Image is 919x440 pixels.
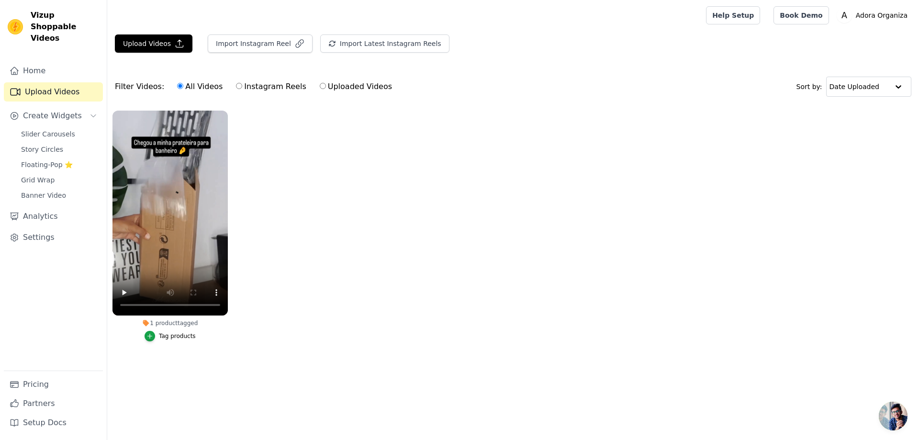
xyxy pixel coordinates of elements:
[208,34,313,53] button: Import Instagram Reel
[177,80,223,93] label: All Videos
[320,34,449,53] button: Import Latest Instagram Reels
[23,110,82,122] span: Create Widgets
[21,191,66,200] span: Banner Video
[4,207,103,226] a: Analytics
[235,80,306,93] label: Instagram Reels
[112,319,228,327] div: 1 product tagged
[4,82,103,102] a: Upload Videos
[319,80,392,93] label: Uploaded Videos
[15,173,103,187] a: Grid Wrap
[4,228,103,247] a: Settings
[796,77,912,97] div: Sort by:
[4,61,103,80] a: Home
[115,76,397,98] div: Filter Videos:
[4,375,103,394] a: Pricing
[706,6,760,24] a: Help Setup
[21,129,75,139] span: Slider Carousels
[4,394,103,413] a: Partners
[4,106,103,125] button: Create Widgets
[115,34,192,53] button: Upload Videos
[15,143,103,156] a: Story Circles
[21,145,63,154] span: Story Circles
[841,11,847,20] text: A
[21,175,55,185] span: Grid Wrap
[773,6,829,24] a: Book Demo
[21,160,73,169] span: Floating-Pop ⭐
[159,332,196,340] div: Tag products
[236,83,242,89] input: Instagram Reels
[4,413,103,432] a: Setup Docs
[31,10,99,44] span: Vizup Shoppable Videos
[320,83,326,89] input: Uploaded Videos
[15,158,103,171] a: Floating-Pop ⭐
[852,7,911,24] p: Adora Organiza
[177,83,183,89] input: All Videos
[145,331,196,341] button: Tag products
[879,402,908,430] a: Open chat
[837,7,911,24] button: A Adora Organiza
[15,127,103,141] a: Slider Carousels
[15,189,103,202] a: Banner Video
[8,19,23,34] img: Vizup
